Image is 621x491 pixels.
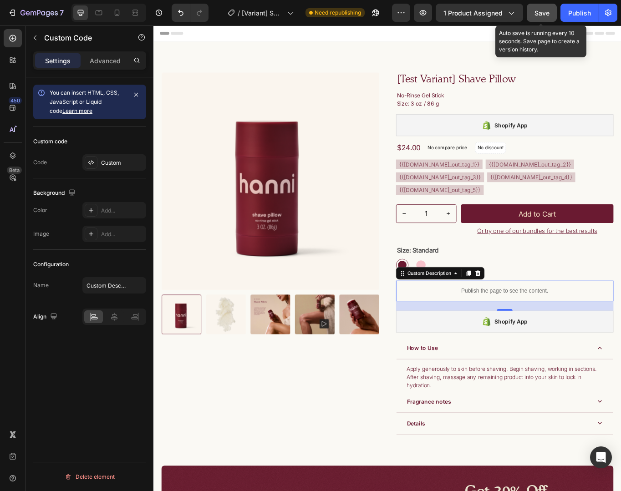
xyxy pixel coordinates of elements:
[283,55,537,72] h1: [Test Variant] Shave Pillow
[359,209,537,231] button: Add to Cart
[296,459,317,471] p: Details
[44,32,122,43] p: Custom Code
[33,137,67,146] div: Custom code
[443,8,503,18] span: 1 product assigned
[284,77,536,96] p: No-Rinse Gel Stick Size: 3 oz / 86 g
[172,4,209,22] div: Undo/Redo
[101,159,144,167] div: Custom
[101,207,144,215] div: Add...
[296,371,332,382] p: How to Use
[33,281,49,289] div: Name
[62,107,92,114] a: Learn more
[378,139,409,147] p: No discount
[378,236,519,244] a: Or try one of our bundles for the best results
[33,187,77,199] div: Background
[590,446,612,468] div: Open Intercom Messenger
[153,25,621,491] iframe: Design area
[33,158,47,167] div: Code
[9,97,22,104] div: 450
[560,4,599,22] button: Publish
[65,471,115,482] div: Delete element
[283,256,334,269] legend: Size: Standard
[33,206,47,214] div: Color
[242,8,284,18] span: [Variant] SHAVE PILLOW
[534,9,550,17] span: Save
[295,285,349,294] div: Custom Description
[315,9,361,17] span: Need republishing
[283,172,386,183] div: {{[DOMAIN_NAME]_out_tag_3}}
[33,470,146,484] button: Delete element
[320,140,366,146] p: No compare price
[436,4,523,22] button: 1 product assigned
[398,111,437,122] div: Shopify App
[283,305,537,315] p: Publish the page to see the content.
[238,8,240,18] span: /
[45,56,71,66] p: Settings
[302,209,335,230] input: quantity
[568,8,591,18] div: Publish
[60,7,64,18] p: 7
[4,4,68,22] button: 7
[283,137,313,149] div: $24.00
[7,167,22,174] div: Beta
[50,89,119,114] span: You can insert HTML, CSS, JavaScript or Liquid code
[33,311,59,323] div: Align
[33,230,49,238] div: Image
[426,214,470,226] div: Add to Cart
[335,209,353,230] button: increment
[90,56,121,66] p: Advanced
[388,157,491,168] div: {{[DOMAIN_NAME]_out_tag_2}}
[101,230,144,238] div: Add...
[296,434,347,445] p: Fragrance notes
[390,172,493,183] div: {{[DOMAIN_NAME]_out_tag_4}}
[398,340,437,351] div: Shopify App
[283,157,384,168] div: {{[DOMAIN_NAME]_out_tag_1}}
[283,187,386,198] div: {{[DOMAIN_NAME]_out_tag_5}}
[295,396,525,425] p: Apply generously to skin before shaving. Begin shaving, working in sections. After shaving, massa...
[284,209,302,230] button: decrement
[527,4,557,22] button: Save
[33,260,69,268] div: Configuration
